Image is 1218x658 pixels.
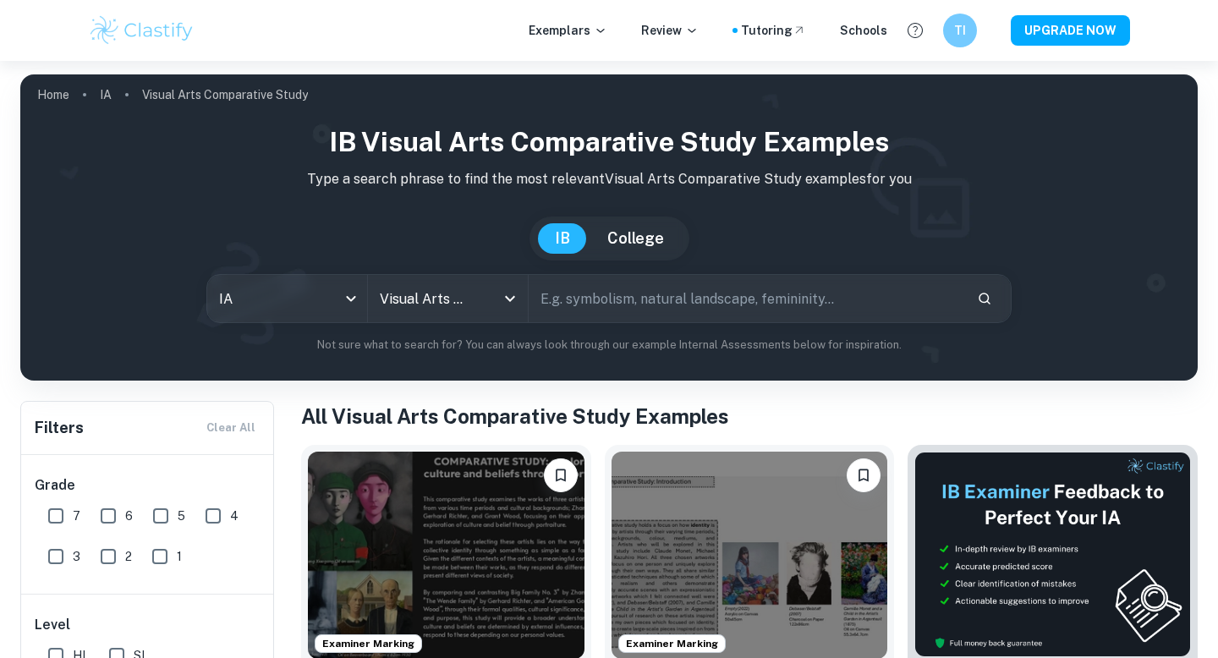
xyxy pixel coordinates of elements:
span: 3 [73,547,80,566]
button: Search [970,284,999,313]
a: Home [37,83,69,107]
p: Exemplars [529,21,607,40]
h6: Filters [35,416,84,440]
img: profile cover [20,74,1198,381]
button: IB [538,223,587,254]
h6: TI [951,21,970,40]
a: Schools [840,21,887,40]
img: Thumbnail [914,452,1191,657]
img: Clastify logo [88,14,195,47]
span: Examiner Marking [619,636,725,651]
span: 7 [73,507,80,525]
button: Bookmark [544,458,578,492]
a: IA [100,83,112,107]
span: 6 [125,507,133,525]
button: Open [498,287,522,310]
p: Review [641,21,699,40]
h1: All Visual Arts Comparative Study Examples [301,401,1198,431]
p: Type a search phrase to find the most relevant Visual Arts Comparative Study examples for you [34,169,1184,189]
h6: Level [35,615,261,635]
button: Help and Feedback [901,16,930,45]
p: Visual Arts Comparative Study [142,85,308,104]
button: Bookmark [847,458,881,492]
span: 2 [125,547,132,566]
h6: Grade [35,475,261,496]
span: 1 [177,547,182,566]
p: Not sure what to search for? You can always look through our example Internal Assessments below f... [34,337,1184,354]
button: College [590,223,681,254]
input: E.g. symbolism, natural landscape, femininity... [529,275,963,322]
span: 4 [230,507,239,525]
a: Tutoring [741,21,806,40]
div: IA [207,275,367,322]
button: UPGRADE NOW [1011,15,1130,46]
span: Examiner Marking [315,636,421,651]
span: 5 [178,507,185,525]
h1: IB Visual Arts Comparative Study examples [34,122,1184,162]
button: TI [943,14,977,47]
